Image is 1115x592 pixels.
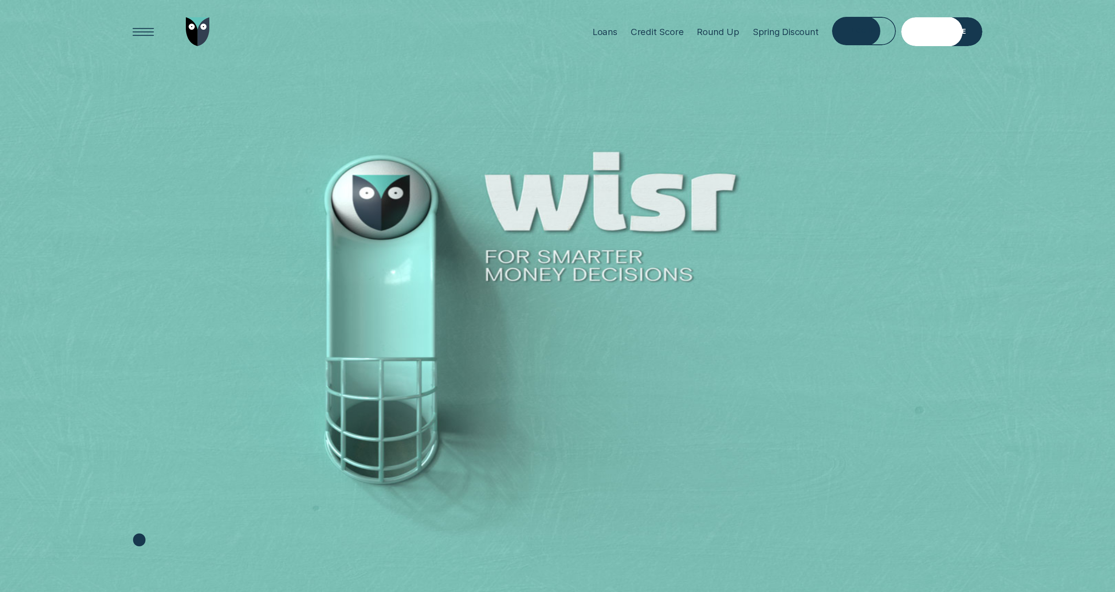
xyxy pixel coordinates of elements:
[593,26,617,37] div: Loans
[631,26,684,37] div: Credit Score
[129,17,158,46] button: Open Menu
[186,17,210,46] img: Wisr
[753,26,819,37] div: Spring Discount
[901,17,982,46] a: Get Estimate
[697,26,739,37] div: Round Up
[832,17,896,46] button: Log in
